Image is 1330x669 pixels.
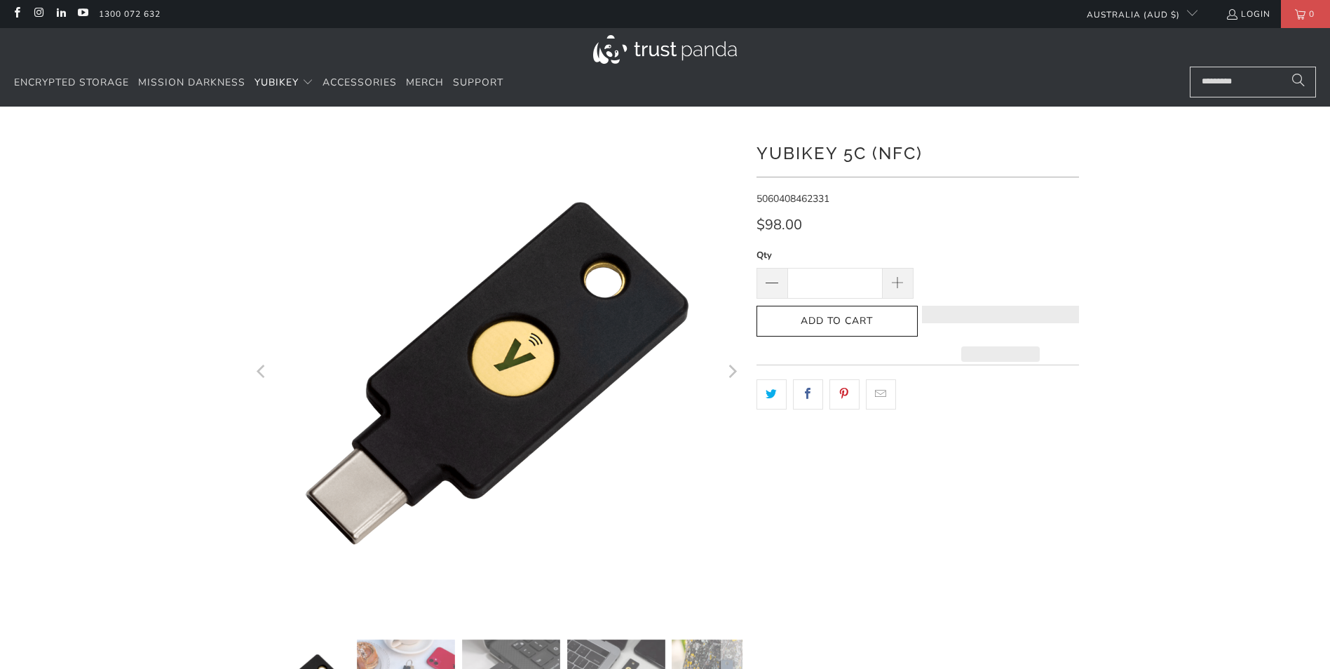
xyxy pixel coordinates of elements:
span: Support [453,76,503,89]
a: YubiKey 5C (NFC) - Trust Panda [252,128,742,619]
span: 5060408462331 [756,192,829,205]
button: Add to Cart [756,306,918,337]
a: Share this on Facebook [793,379,823,409]
span: Add to Cart [771,316,903,327]
button: Previous [251,128,273,619]
a: Merch [406,67,444,100]
a: Share this on Twitter [756,379,787,409]
a: Encrypted Storage [14,67,129,100]
a: Trust Panda Australia on YouTube [76,8,88,20]
label: Qty [756,248,914,263]
a: Trust Panda Australia on Instagram [32,8,44,20]
button: Search [1281,67,1316,97]
a: Share this on Pinterest [829,379,860,409]
span: Merch [406,76,444,89]
a: Trust Panda Australia on LinkedIn [55,8,67,20]
span: Mission Darkness [138,76,245,89]
button: Next [721,128,743,619]
summary: YubiKey [255,67,313,100]
a: Email this to a friend [866,379,896,409]
h1: YubiKey 5C (NFC) [756,138,1079,166]
a: Mission Darkness [138,67,245,100]
a: 1300 072 632 [99,6,161,22]
span: Encrypted Storage [14,76,129,89]
img: Trust Panda Australia [593,35,737,64]
span: $98.00 [756,215,802,234]
nav: Translation missing: en.navigation.header.main_nav [14,67,503,100]
input: Search... [1190,67,1316,97]
span: YubiKey [255,76,299,89]
a: Login [1226,6,1270,22]
a: Trust Panda Australia on Facebook [11,8,22,20]
a: Accessories [323,67,397,100]
a: Support [453,67,503,100]
span: Accessories [323,76,397,89]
